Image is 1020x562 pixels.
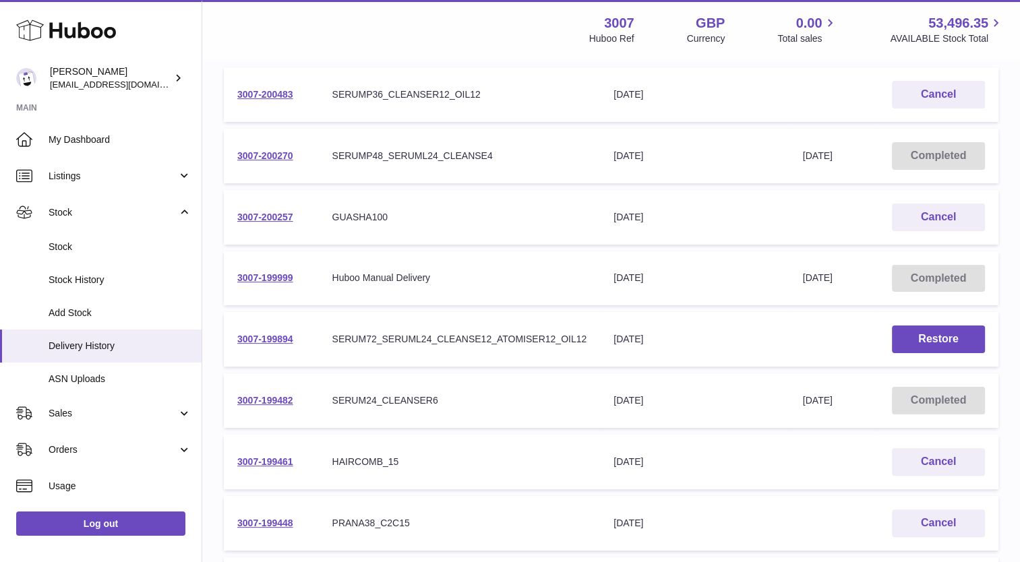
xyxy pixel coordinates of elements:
img: bevmay@maysama.com [16,68,36,88]
a: 3007-199999 [237,272,293,283]
a: 3007-199894 [237,334,293,344]
div: GUASHA100 [332,211,587,224]
div: SERUMP48_SERUML24_CLEANSE4 [332,150,587,162]
span: [DATE] [803,395,833,406]
span: Stock [49,241,191,253]
div: HAIRCOMB_15 [332,456,587,468]
div: [DATE] [613,333,775,346]
a: 53,496.35 AVAILABLE Stock Total [890,14,1004,45]
span: Orders [49,443,177,456]
button: Restore [892,325,985,353]
div: [DATE] [613,272,775,284]
a: 3007-199448 [237,518,293,528]
span: [DATE] [803,150,833,161]
button: Cancel [892,448,985,476]
a: 3007-200483 [237,89,293,100]
div: [DATE] [613,211,775,224]
span: 53,496.35 [928,14,988,32]
span: AVAILABLE Stock Total [890,32,1004,45]
div: [PERSON_NAME] [50,65,171,91]
span: My Dashboard [49,133,191,146]
div: Currency [687,32,725,45]
div: [DATE] [613,150,775,162]
div: [DATE] [613,88,775,101]
button: Cancel [892,204,985,231]
button: Cancel [892,509,985,537]
a: 3007-200257 [237,212,293,222]
span: Stock History [49,274,191,286]
div: [DATE] [613,517,775,530]
button: Cancel [892,81,985,108]
div: SERUMP36_CLEANSER12_OIL12 [332,88,587,101]
span: Add Stock [49,307,191,319]
span: Total sales [777,32,837,45]
strong: 3007 [604,14,634,32]
div: Huboo Ref [589,32,634,45]
span: Delivery History [49,340,191,352]
div: SERUM24_CLEANSER6 [332,394,587,407]
span: [DATE] [803,272,833,283]
div: SERUM72_SERUML24_CLEANSE12_ATOMISER12_OIL12 [332,333,587,346]
a: Log out [16,511,185,536]
div: PRANA38_C2C15 [332,517,587,530]
a: 0.00 Total sales [777,14,837,45]
a: 3007-199461 [237,456,293,467]
span: Usage [49,480,191,493]
span: Sales [49,407,177,420]
span: ASN Uploads [49,373,191,385]
strong: GBP [696,14,725,32]
span: [EMAIL_ADDRESS][DOMAIN_NAME] [50,79,198,90]
span: Listings [49,170,177,183]
span: 0.00 [796,14,822,32]
a: 3007-199482 [237,395,293,406]
div: [DATE] [613,456,775,468]
span: Stock [49,206,177,219]
a: 3007-200270 [237,150,293,161]
div: Huboo Manual Delivery [332,272,587,284]
div: [DATE] [613,394,775,407]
